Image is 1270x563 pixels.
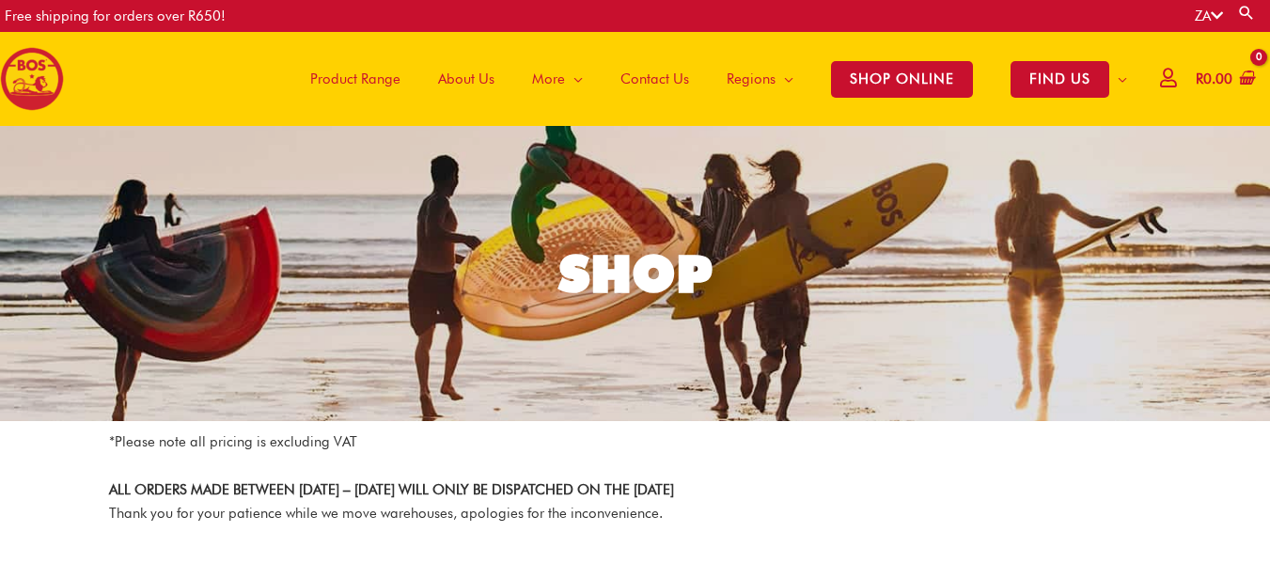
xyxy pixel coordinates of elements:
span: About Us [438,51,494,107]
a: Search button [1237,4,1256,22]
a: Product Range [291,32,419,126]
span: SHOP ONLINE [831,61,973,98]
span: FIND US [1011,61,1109,98]
span: R [1196,70,1203,87]
strong: ALL ORDERS MADE BETWEEN [DATE] – [DATE] WILL ONLY BE DISPATCHED ON THE [DATE] [109,481,674,498]
a: Contact Us [602,32,708,126]
p: *Please note all pricing is excluding VAT [109,430,1162,454]
a: More [513,32,602,126]
a: About Us [419,32,513,126]
p: Thank you for your patience while we move warehouses, apologies for the inconvenience. [109,478,1162,525]
div: SHOP [558,248,713,300]
a: View Shopping Cart, empty [1192,58,1256,101]
a: Regions [708,32,812,126]
bdi: 0.00 [1196,70,1232,87]
span: Regions [727,51,776,107]
nav: Site Navigation [277,32,1146,126]
span: Product Range [310,51,400,107]
span: More [532,51,565,107]
a: SHOP ONLINE [812,32,992,126]
a: ZA [1195,8,1223,24]
span: Contact Us [620,51,689,107]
